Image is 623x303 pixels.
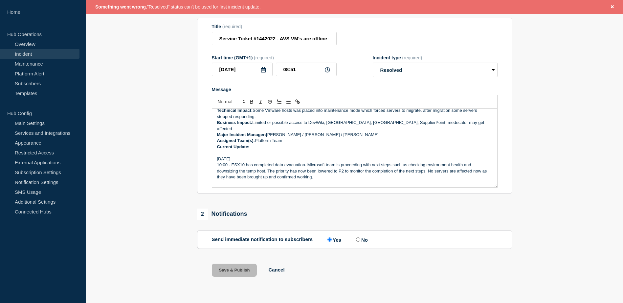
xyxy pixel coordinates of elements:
div: Message [212,87,498,92]
input: HH:MM [276,63,337,76]
div: Title [212,24,337,29]
button: Toggle ordered list [275,98,284,106]
div: Message [212,109,497,187]
button: Toggle link [293,98,302,106]
button: Toggle bold text [247,98,256,106]
div: Send immediate notification to subscribers [212,236,498,243]
p: Some Vmware hosts was placed into maintenance mode which forced servers to migrate. after migrati... [217,108,492,120]
p: Platform Team [217,138,492,144]
span: (required) [402,55,422,60]
strong: Technical Impact: [217,108,253,113]
span: "Resolved" status can't be used for first incident update. [95,4,261,10]
strong: Major Incident Manager: [217,132,266,137]
p: 07:11 - ESX11 is working as expected while ESX10 is still progressing data evacuation at 98% comp... [217,186,492,198]
span: 2 [197,209,208,220]
div: Start time (GMT+1) [212,55,337,60]
button: Cancel [268,267,284,273]
button: Toggle strikethrough text [265,98,275,106]
input: No [356,237,360,242]
input: Yes [327,237,332,242]
span: (required) [222,24,242,29]
span: Font size [215,98,247,106]
div: Notifications [197,209,247,220]
p: Limited or possible access to DevWiki, [GEOGRAPHIC_DATA], [GEOGRAPHIC_DATA], SupplierPoint, medec... [217,120,492,132]
label: Yes [326,236,341,243]
button: Toggle bulleted list [284,98,293,106]
p: Send immediate notification to subscribers [212,236,313,243]
strong: Business Impact: [217,120,253,125]
label: No [354,236,368,243]
button: Close banner [608,3,616,11]
button: Save & Publish [212,264,257,277]
button: Toggle italic text [256,98,265,106]
div: Incident type [373,55,498,60]
strong: Current Update: [217,144,250,149]
strong: Assigned Team(s): [217,138,255,143]
p: [PERSON_NAME] / [PERSON_NAME] / [PERSON_NAME] [217,132,492,138]
input: YYYY-MM-DD [212,63,273,76]
input: Title [212,32,337,45]
p: [DATE] [217,156,492,162]
select: Incident type [373,63,498,77]
p: 10:00 - ESX10 has completed data evacuation. Microsoft team is proceeding with next steps such us... [217,162,492,180]
span: (required) [254,55,274,60]
span: Something went wrong. [95,4,147,10]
